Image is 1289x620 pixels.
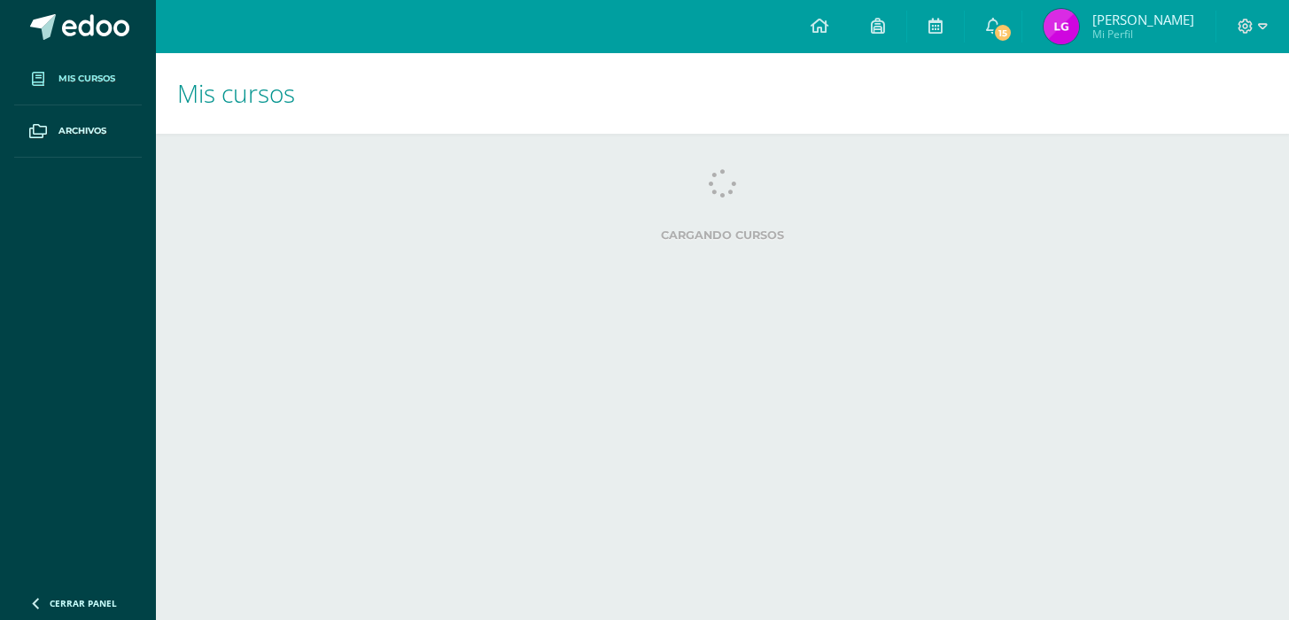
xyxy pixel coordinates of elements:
[50,597,117,609] span: Cerrar panel
[14,105,142,158] a: Archivos
[58,72,115,86] span: Mis cursos
[58,124,106,138] span: Archivos
[1092,27,1194,42] span: Mi Perfil
[993,23,1013,43] span: 15
[1044,9,1079,44] img: 91fdfe20e386d552dbce62d53d27cbdf.png
[191,229,1254,242] label: Cargando cursos
[1092,11,1194,28] span: [PERSON_NAME]
[14,53,142,105] a: Mis cursos
[177,76,295,110] span: Mis cursos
